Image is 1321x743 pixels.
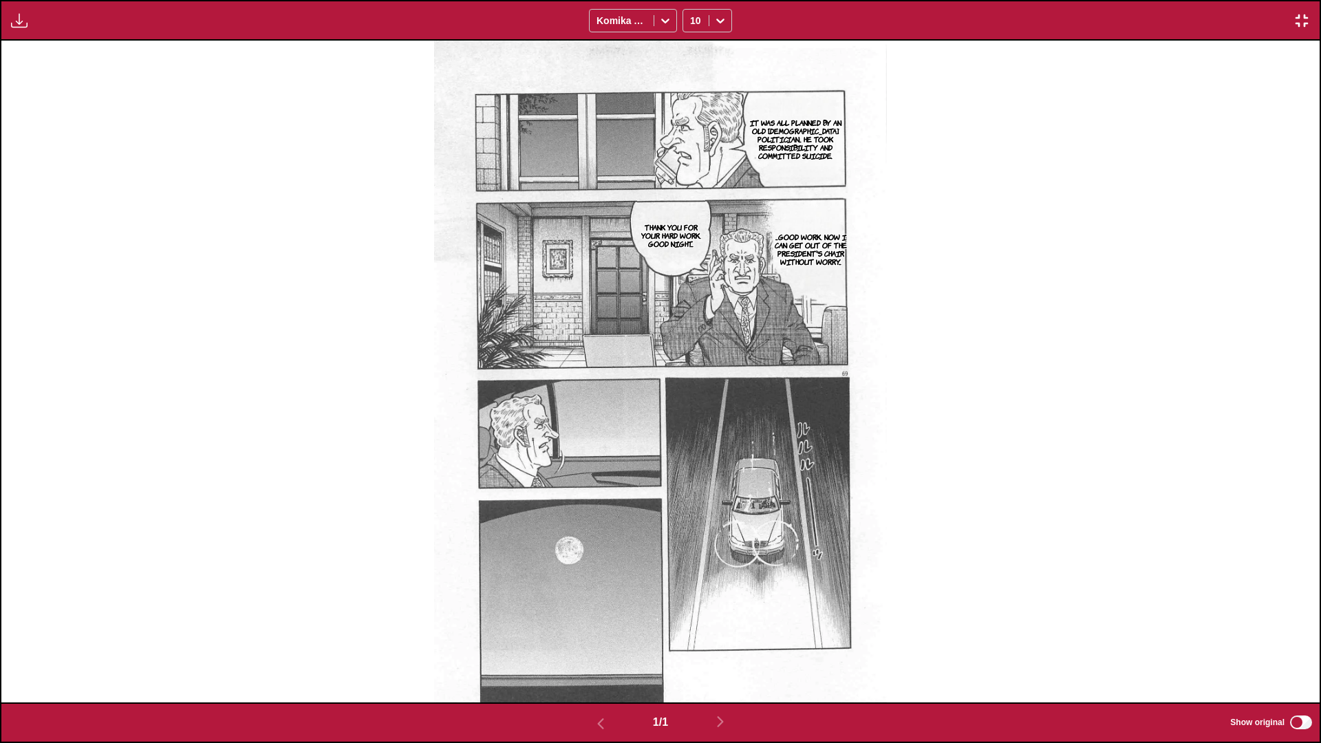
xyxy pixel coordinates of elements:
[744,116,848,162] p: It was all planned by an old [DEMOGRAPHIC_DATA] politician... He took responsibility and committe...
[653,716,668,729] span: 1 / 1
[769,230,852,268] p: ...Good work. Now I can get out of the President's chair without worry...
[11,12,28,29] img: Download translated images
[637,220,705,250] p: Thank you for your hard work. Good night...
[592,715,609,732] img: Previous page
[1230,718,1285,727] span: Show original
[1290,715,1312,729] input: Show original
[712,713,729,730] img: Next page
[434,41,887,702] img: Manga Panel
